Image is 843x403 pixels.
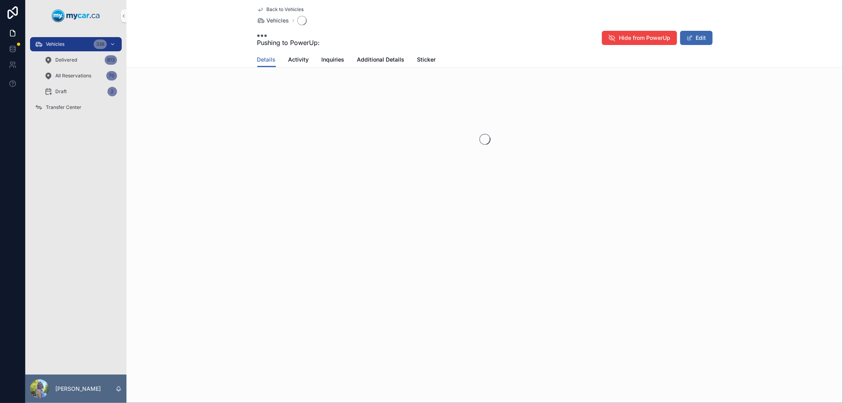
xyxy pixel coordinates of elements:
span: Draft [55,88,67,95]
div: 338 [94,39,107,49]
span: Inquiries [322,56,345,64]
a: Back to Vehicles [257,6,304,13]
a: Additional Details [357,52,405,68]
span: Delivered [55,57,77,63]
span: Sticker [417,56,436,64]
a: Sticker [417,52,436,68]
p: [PERSON_NAME] [55,385,101,393]
a: Delivered813 [40,53,122,67]
span: Hide from PowerUp [619,34,671,42]
a: Activity [289,52,309,68]
div: 813 [105,55,117,65]
a: Transfer Center [30,100,122,114]
a: Inquiries [322,52,345,68]
button: Hide from PowerUp [602,31,677,45]
a: Draft2 [40,84,122,99]
div: 2 [107,87,117,96]
span: Details [257,56,276,64]
span: Activity [289,56,309,64]
a: All Reservations70 [40,69,122,83]
a: Details [257,52,276,67]
div: scrollable content [25,32,126,125]
img: App logo [52,9,100,22]
span: All Reservations [55,73,91,79]
div: 70 [106,71,117,81]
span: Transfer Center [46,104,81,111]
span: Back to Vehicles [267,6,304,13]
span: Pushing to PowerUp: [257,38,320,47]
span: Vehicles [267,17,289,24]
a: Vehicles [257,17,289,24]
span: Additional Details [357,56,405,64]
button: Edit [680,31,713,45]
span: Vehicles [46,41,64,47]
a: Vehicles338 [30,37,122,51]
